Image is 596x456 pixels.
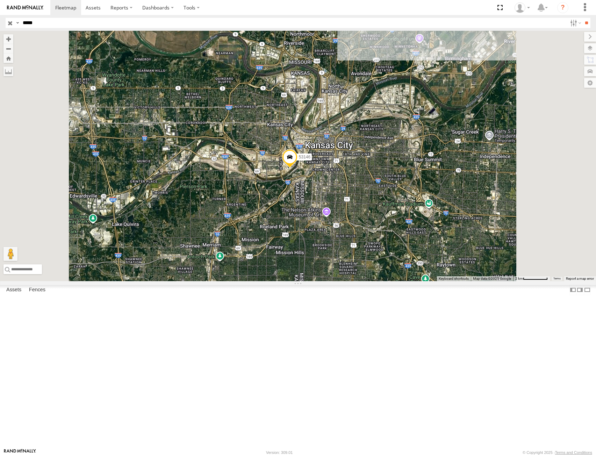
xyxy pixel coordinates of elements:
[3,54,13,63] button: Zoom Home
[512,2,532,13] div: Miky Transport
[3,247,17,261] button: Drag Pegman onto the map to open Street View
[3,285,25,295] label: Assets
[473,277,511,280] span: Map data ©2025 Google
[266,450,293,455] div: Version: 309.01
[299,155,310,160] span: 53146
[555,450,592,455] a: Terms and Conditions
[576,285,583,295] label: Dock Summary Table to the Right
[7,5,43,10] img: rand-logo.svg
[513,276,550,281] button: Map Scale: 2 km per 67 pixels
[3,34,13,44] button: Zoom in
[584,285,591,295] label: Hide Summary Table
[3,66,13,76] label: Measure
[557,2,568,13] i: ?
[523,450,592,455] div: © Copyright 2025 -
[584,78,596,88] label: Map Settings
[439,276,469,281] button: Keyboard shortcuts
[515,277,523,280] span: 2 km
[4,449,36,456] a: Visit our Website
[3,44,13,54] button: Zoom out
[567,18,582,28] label: Search Filter Options
[569,285,576,295] label: Dock Summary Table to the Left
[566,277,594,280] a: Report a map error
[26,285,49,295] label: Fences
[15,18,20,28] label: Search Query
[553,277,561,280] a: Terms (opens in new tab)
